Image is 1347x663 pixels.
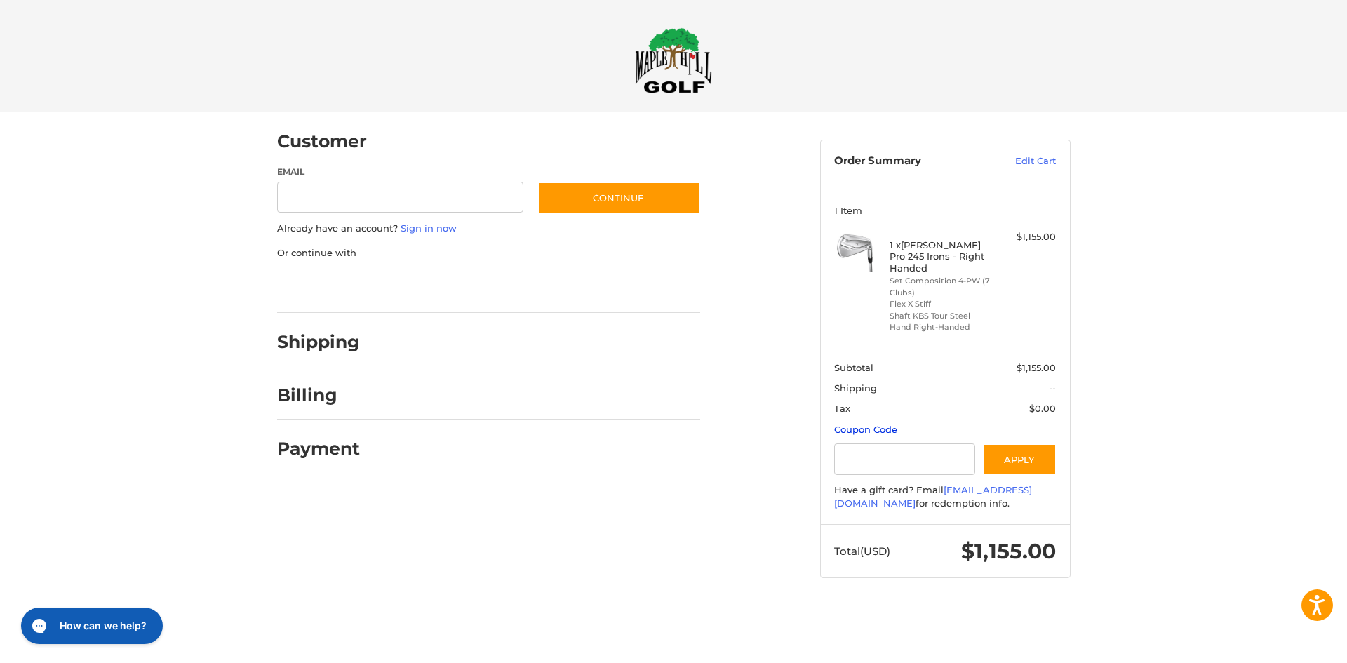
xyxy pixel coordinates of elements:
span: Shipping [834,382,877,394]
a: Sign in now [401,222,457,234]
p: Or continue with [277,246,700,260]
h2: Customer [277,130,367,152]
p: Already have an account? [277,222,700,236]
h3: Order Summary [834,154,985,168]
li: Flex X Stiff [890,298,997,310]
span: Tax [834,403,850,414]
h2: Payment [277,438,360,460]
h2: Shipping [277,331,360,353]
div: Have a gift card? Email for redemption info. [834,483,1056,511]
span: $0.00 [1029,403,1056,414]
iframe: PayPal-paypal [272,274,377,299]
span: Total (USD) [834,544,890,558]
li: Hand Right-Handed [890,321,997,333]
iframe: PayPal-venmo [510,274,615,299]
button: Continue [537,182,700,214]
span: -- [1049,382,1056,394]
div: $1,155.00 [1000,230,1056,244]
button: Apply [982,443,1057,475]
span: $1,155.00 [1017,362,1056,373]
li: Set Composition 4-PW (7 Clubs) [890,275,997,298]
h2: Billing [277,384,359,406]
span: $1,155.00 [961,538,1056,564]
img: Maple Hill Golf [635,27,712,93]
a: Edit Cart [985,154,1056,168]
iframe: PayPal-paylater [391,274,497,299]
h3: 1 Item [834,205,1056,216]
input: Gift Certificate or Coupon Code [834,443,975,475]
span: Subtotal [834,362,873,373]
label: Email [277,166,524,178]
li: Shaft KBS Tour Steel [890,310,997,322]
h4: 1 x [PERSON_NAME] Pro 245 Irons - Right Handed [890,239,997,274]
a: Coupon Code [834,424,897,435]
iframe: Gorgias live chat messenger [14,603,167,649]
